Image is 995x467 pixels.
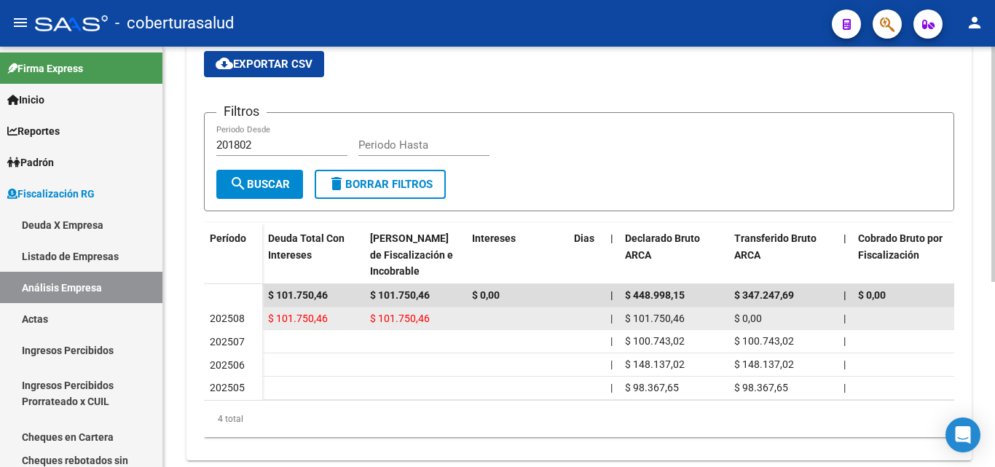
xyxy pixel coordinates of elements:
span: $ 98.367,65 [625,382,679,393]
mat-icon: delete [328,175,345,192]
datatable-header-cell: Deuda Bruta Neto de Fiscalización e Incobrable [364,223,466,287]
mat-icon: person [966,14,983,31]
span: $ 100.743,02 [625,335,685,347]
datatable-header-cell: | [838,223,852,287]
span: $ 0,00 [734,313,762,324]
div: 4 total [204,401,954,437]
span: Intereses [472,232,516,244]
span: $ 98.367,65 [734,382,788,393]
span: | [843,232,846,244]
div: Open Intercom Messenger [945,417,980,452]
button: Borrar Filtros [315,170,446,199]
span: $ 347.247,69 [734,289,794,301]
span: | [843,382,846,393]
span: Borrar Filtros [328,178,433,191]
span: - coberturasalud [115,7,234,39]
mat-icon: cloud_download [216,55,233,72]
span: Fiscalización RG [7,186,95,202]
span: Cobrado Bruto por Fiscalización [858,232,943,261]
span: $ 0,00 [858,289,886,301]
mat-icon: search [229,175,247,192]
span: 202506 [210,359,245,371]
span: | [610,382,613,393]
mat-icon: menu [12,14,29,31]
span: Dias [574,232,594,244]
span: | [843,289,846,301]
datatable-header-cell: Cobrado Bruto por Fiscalización [852,223,961,287]
span: $ 148.137,02 [625,358,685,370]
button: Buscar [216,170,303,199]
span: $ 101.750,46 [268,289,328,301]
span: Padrón [7,154,54,170]
span: | [843,335,846,347]
span: | [843,313,846,324]
datatable-header-cell: | [605,223,619,287]
span: $ 101.750,46 [625,313,685,324]
span: Deuda Total Con Intereses [268,232,345,261]
datatable-header-cell: Dias [568,223,605,287]
span: $ 148.137,02 [734,358,794,370]
span: Reportes [7,123,60,139]
span: 202505 [210,382,245,393]
span: $ 0,00 [472,289,500,301]
span: Período [210,232,246,244]
h3: Filtros [216,101,267,122]
span: 202507 [210,336,245,348]
span: $ 448.998,15 [625,289,685,301]
datatable-header-cell: Intereses [466,223,568,287]
span: | [610,358,613,370]
span: $ 101.750,46 [268,313,328,324]
span: | [843,358,846,370]
span: $ 101.750,46 [370,289,430,301]
span: Declarado Bruto ARCA [625,232,700,261]
span: [PERSON_NAME] de Fiscalización e Incobrable [370,232,453,278]
span: Buscar [229,178,290,191]
span: | [610,232,613,244]
span: $ 101.750,46 [370,313,430,324]
span: | [610,289,613,301]
span: $ 100.743,02 [734,335,794,347]
datatable-header-cell: Transferido Bruto ARCA [728,223,838,287]
datatable-header-cell: Deuda Total Con Intereses [262,223,364,287]
button: Exportar CSV [204,51,324,77]
datatable-header-cell: Período [204,223,262,284]
span: | [610,335,613,347]
span: Transferido Bruto ARCA [734,232,817,261]
span: Exportar CSV [216,58,312,71]
span: Firma Express [7,60,83,76]
span: Inicio [7,92,44,108]
datatable-header-cell: Declarado Bruto ARCA [619,223,728,287]
span: 202508 [210,313,245,324]
span: | [610,313,613,324]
